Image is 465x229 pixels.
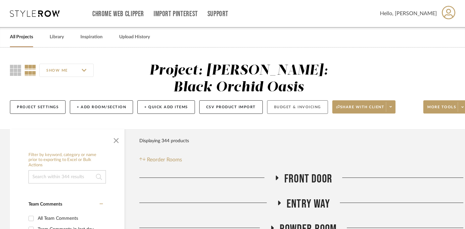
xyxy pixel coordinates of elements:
a: Chrome Web Clipper [92,11,144,17]
button: Budget & Invoicing [267,100,328,114]
div: Displaying 344 products [139,134,189,147]
span: Team Comments [28,202,62,207]
span: Front Door [284,172,332,186]
a: Support [208,11,228,17]
span: Share with client [336,105,385,114]
a: Library [50,33,64,42]
a: All Projects [10,33,33,42]
h6: Filter by keyword, category or name prior to exporting to Excel or Bulk Actions [28,152,106,168]
input: Search within 344 results [28,170,106,183]
button: Share with client [332,100,396,114]
span: Entry Way [287,197,330,211]
div: All Team Comments [38,213,101,224]
button: Close [110,133,123,146]
button: CSV Product Import [199,100,263,114]
button: + Quick Add Items [137,100,195,114]
button: Project Settings [10,100,66,114]
span: Reorder Rooms [147,156,182,164]
button: + Add Room/Section [70,100,133,114]
div: Project: [PERSON_NAME]: Black Orchid Oasis [149,64,328,94]
span: More tools [427,105,456,114]
a: Import Pinterest [154,11,198,17]
a: Upload History [119,33,150,42]
a: Inspiration [80,33,103,42]
button: Reorder Rooms [139,156,182,164]
span: Hello, [PERSON_NAME] [380,10,437,17]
